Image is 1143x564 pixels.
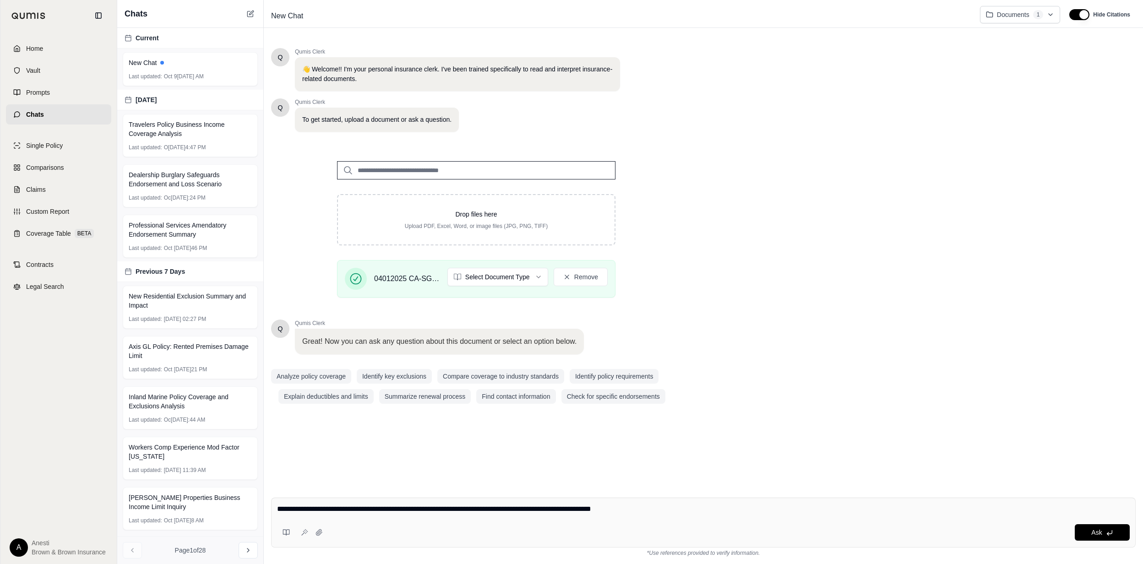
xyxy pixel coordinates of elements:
[129,315,162,323] span: Last updated:
[164,466,206,474] span: [DATE] 11:39 AM
[129,292,252,310] span: New Residential Exclusion Summary and Impact
[129,392,252,411] span: Inland Marine Policy Coverage and Exclusions Analysis
[175,546,206,555] span: Page 1 of 28
[26,260,54,269] span: Contracts
[302,115,452,125] p: To get started, upload a document or ask a question.
[570,369,659,384] button: Identify policy requirements
[129,443,252,461] span: Workers Comp Experience Mod Factor [US_STATE]
[295,320,584,327] span: Qumis Clerk
[129,466,162,474] span: Last updated:
[26,88,50,97] span: Prompts
[32,538,106,548] span: Anesti
[26,207,69,216] span: Custom Report
[278,103,283,112] span: Hello
[26,44,43,53] span: Home
[267,9,973,23] div: Edit Title
[561,389,665,404] button: Check for specific endorsements
[164,244,207,252] span: Oct [DATE]46 PM
[136,33,159,43] span: Current
[11,12,46,19] img: Qumis Logo
[129,342,252,360] span: Axis GL Policy: Rented Premises Damage Limit
[1033,10,1044,19] span: 1
[6,277,111,297] a: Legal Search
[164,366,207,373] span: Oct [DATE]21 PM
[302,65,613,84] p: 👋 Welcome!! I'm your personal insurance clerk. I've been trained specifically to read and interpr...
[26,141,63,150] span: Single Policy
[6,60,111,81] a: Vault
[353,222,600,230] p: Upload PDF, Excel, Word, or image files (JPG, PNG, TIFF)
[278,389,374,404] button: Explain deductibles and limits
[129,493,252,511] span: [PERSON_NAME] Properties Business Income Limit Inquiry
[26,185,46,194] span: Claims
[129,120,252,138] span: Travelers Policy Business Income Coverage Analysis
[6,223,111,244] a: Coverage TableBETA
[1075,524,1130,541] button: Ask
[437,369,564,384] button: Compare coverage to industry standards
[295,48,620,55] span: Qumis Clerk
[164,144,206,151] span: O[DATE]4:47 PM
[164,416,205,423] span: Oc[DATE]:44 AM
[129,170,252,189] span: Dealership Burglary Safeguards Endorsement and Loss Scenario
[980,6,1061,23] button: Documents1
[6,201,111,222] a: Custom Report
[997,10,1029,19] span: Documents
[1093,11,1130,18] span: Hide Citations
[278,324,283,333] span: Hello
[554,268,608,286] button: Remove
[164,517,204,524] span: Oct [DATE]8 AM
[267,9,307,23] span: New Chat
[129,58,157,67] span: New Chat
[245,8,256,19] button: New Chat
[129,517,162,524] span: Last updated:
[125,7,147,20] span: Chats
[6,157,111,178] a: Comparisons
[129,244,162,252] span: Last updated:
[75,229,94,238] span: BETA
[91,8,106,23] button: Collapse sidebar
[129,194,162,201] span: Last updated:
[129,416,162,423] span: Last updated:
[6,82,111,103] a: Prompts
[6,136,111,156] a: Single Policy
[6,255,111,275] a: Contracts
[278,53,283,62] span: Hello
[1091,529,1102,536] span: Ask
[6,179,111,200] a: Claims
[357,369,432,384] button: Identify key exclusions
[164,315,206,323] span: [DATE] 02:27 PM
[26,163,64,172] span: Comparisons
[164,194,206,201] span: Oc[DATE]:24 PM
[129,221,252,239] span: Professional Services Amendatory Endorsement Summary
[6,38,111,59] a: Home
[6,104,111,125] a: Chats
[32,548,106,557] span: Brown & Brown Insurance
[26,110,44,119] span: Chats
[136,95,157,104] span: [DATE]
[26,66,40,75] span: Vault
[295,98,459,106] span: Qumis Clerk
[26,282,64,291] span: Legal Search
[164,73,204,80] span: Oct 9[DATE] AM
[129,73,162,80] span: Last updated:
[374,273,440,284] span: 04012025 CA-SGL-S (Atlas Real Estate) 25-26 Policy.pdf
[271,369,351,384] button: Analyze policy coverage
[271,548,1136,557] div: *Use references provided to verify information.
[26,229,71,238] span: Coverage Table
[379,389,471,404] button: Summarize renewal process
[302,336,577,347] p: Great! Now you can ask any question about this document or select an option below.
[10,538,28,557] div: A
[136,267,185,276] span: Previous 7 Days
[129,144,162,151] span: Last updated:
[353,210,600,219] p: Drop files here
[476,389,555,404] button: Find contact information
[129,366,162,373] span: Last updated:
